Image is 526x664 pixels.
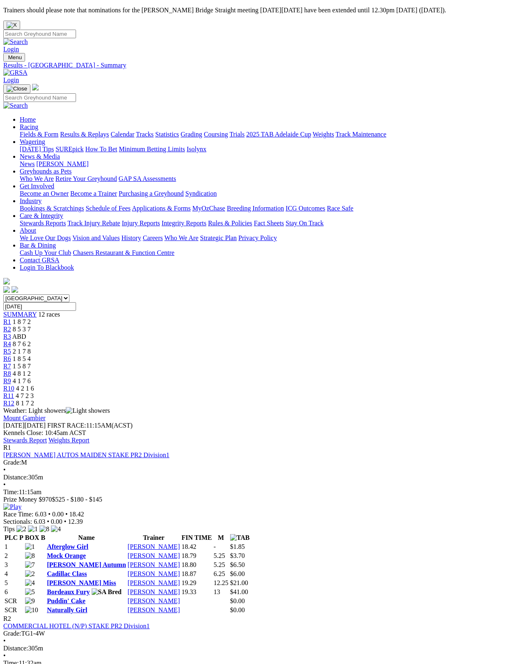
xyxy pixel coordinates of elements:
[34,518,45,525] span: 6.03
[39,525,49,533] img: 8
[20,197,42,204] a: Industry
[214,588,220,595] text: 13
[25,606,38,614] img: 10
[47,579,116,586] a: [PERSON_NAME] Miss
[25,588,35,596] img: 5
[200,234,237,241] a: Strategic Plan
[20,212,63,219] a: Care & Integrity
[143,234,163,241] a: Careers
[3,84,30,93] button: Toggle navigation
[3,518,32,525] span: Sectionals:
[55,146,83,153] a: SUREpick
[47,543,88,550] a: Afterglow Girl
[16,392,34,399] span: 4 7 2 3
[3,62,523,69] a: Results - [GEOGRAPHIC_DATA] - Summary
[20,220,66,227] a: Stewards Reports
[286,205,325,212] a: ICG Outcomes
[3,326,11,333] a: R2
[4,606,24,614] td: SCR
[128,543,180,550] a: [PERSON_NAME]
[3,377,11,384] a: R9
[136,131,154,138] a: Tracks
[3,286,10,293] img: facebook.svg
[47,422,133,429] span: 11:15AM(ACST)
[181,131,202,138] a: Grading
[3,333,11,340] span: R3
[3,630,523,637] div: TG1-4W
[3,444,11,451] span: R1
[20,183,54,190] a: Get Involved
[7,22,17,28] img: X
[4,543,24,551] td: 1
[70,190,117,197] a: Become a Trainer
[3,38,28,46] img: Search
[20,138,45,145] a: Wagering
[16,525,26,533] img: 2
[12,286,18,293] img: twitter.svg
[128,552,180,559] a: [PERSON_NAME]
[111,131,134,138] a: Calendar
[7,86,27,92] img: Close
[230,597,245,604] span: $0.00
[20,175,523,183] div: Greyhounds as Pets
[25,597,35,605] img: 9
[3,414,46,421] a: Mount Gambier
[3,525,15,532] span: Tips
[3,76,19,83] a: Login
[19,534,23,541] span: P
[3,459,21,466] span: Grade:
[3,488,19,495] span: Time:
[3,302,76,311] input: Select date
[181,561,212,569] td: 18.80
[3,400,14,407] a: R12
[20,160,35,167] a: News
[119,146,185,153] a: Minimum Betting Limits
[327,205,353,212] a: Race Safe
[214,552,225,559] text: 5.25
[85,205,130,212] a: Schedule of Fees
[3,311,37,318] span: SUMMARY
[3,451,169,458] a: [PERSON_NAME] AUTOS MAIDEN STAKE PR2 Division1
[4,552,24,560] td: 2
[181,588,212,596] td: 19.33
[181,570,212,578] td: 18.87
[51,518,62,525] span: 0.00
[20,123,38,130] a: Racing
[121,234,141,241] a: History
[127,534,180,542] th: Trainer
[47,570,87,577] a: Cadillac Class
[192,205,225,212] a: MyOzChase
[3,318,11,325] a: R1
[64,518,67,525] span: •
[36,160,88,167] a: [PERSON_NAME]
[3,637,6,644] span: •
[230,552,245,559] span: $3.70
[161,220,206,227] a: Integrity Reports
[20,131,523,138] div: Racing
[3,53,25,62] button: Toggle navigation
[3,459,523,466] div: M
[5,534,18,541] span: PLC
[51,525,61,533] img: 4
[3,422,25,429] span: [DATE]
[128,570,180,577] a: [PERSON_NAME]
[3,392,14,399] span: R11
[3,385,14,392] a: R10
[3,645,28,652] span: Distance:
[13,348,31,355] span: 2 1 7 8
[119,190,184,197] a: Purchasing a Greyhound
[12,333,26,340] span: ABD
[230,588,248,595] span: $41.00
[3,93,76,102] input: Search
[128,606,180,613] a: [PERSON_NAME]
[73,249,174,256] a: Chasers Restaurant & Function Centre
[313,131,334,138] a: Weights
[3,652,6,659] span: •
[246,131,311,138] a: 2025 TAB Adelaide Cup
[128,561,180,568] a: [PERSON_NAME]
[230,543,245,550] span: $1.85
[238,234,277,241] a: Privacy Policy
[48,437,90,444] a: Weights Report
